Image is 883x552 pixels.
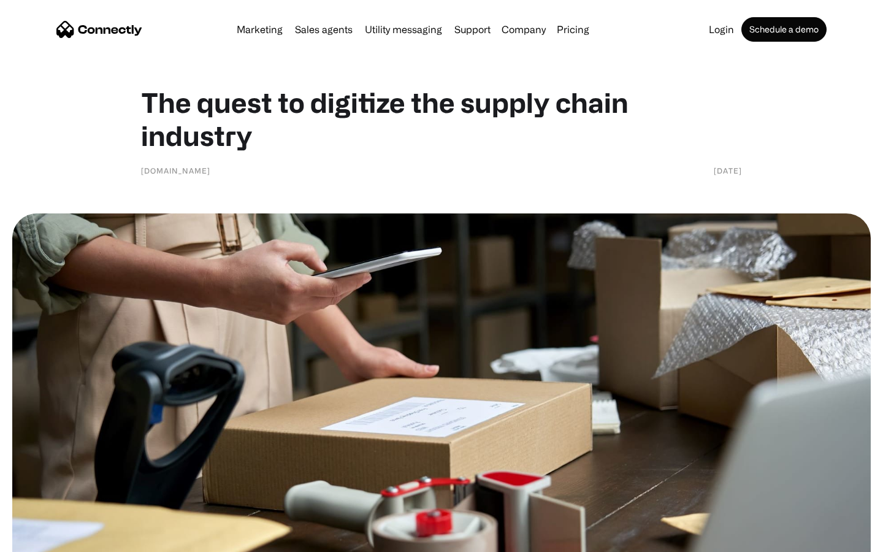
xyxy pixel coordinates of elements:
[704,25,739,34] a: Login
[552,25,594,34] a: Pricing
[141,86,742,152] h1: The quest to digitize the supply chain industry
[290,25,357,34] a: Sales agents
[232,25,288,34] a: Marketing
[360,25,447,34] a: Utility messaging
[741,17,827,42] a: Schedule a demo
[141,164,210,177] div: [DOMAIN_NAME]
[714,164,742,177] div: [DATE]
[502,21,546,38] div: Company
[25,531,74,548] ul: Language list
[449,25,495,34] a: Support
[12,531,74,548] aside: Language selected: English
